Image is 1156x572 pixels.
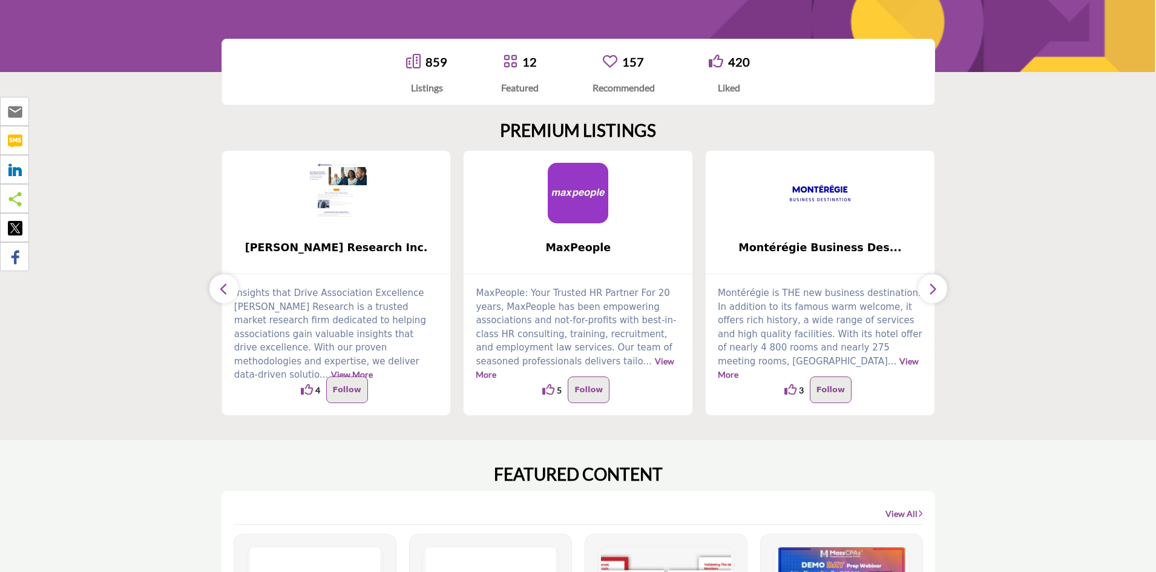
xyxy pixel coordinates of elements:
b: MaxPeople [482,232,674,264]
div: Recommended [593,81,655,95]
a: 420 [728,54,750,69]
a: Go to Featured [503,54,517,70]
span: ... [888,356,896,367]
a: 157 [622,54,644,69]
div: Liked [709,81,750,95]
span: [PERSON_NAME] Research Inc. [240,240,433,255]
p: Follow [574,383,603,397]
span: ... [320,369,328,380]
img: MaxPeople [548,163,608,223]
span: 4 [315,384,320,396]
a: [PERSON_NAME] Research Inc. [222,232,451,264]
span: Montérégie Business Des... [724,240,916,255]
i: Go to Liked [709,54,723,68]
span: 3 [799,384,804,396]
p: Montérégie is THE new business destination. In addition to its famous warm welcome, it offers ric... [718,286,922,382]
b: Bramm Research Inc. [240,232,433,264]
a: View More [331,369,373,380]
span: 5 [557,384,562,396]
p: Follow [333,383,361,397]
a: View All [885,508,923,520]
h2: PREMIUM LISTINGS [500,120,656,141]
p: Insights that Drive Association Excellence [PERSON_NAME] Research is a trusted market research fi... [234,286,439,382]
span: ... [643,356,651,367]
a: View More [718,356,919,380]
a: 12 [522,54,537,69]
h2: FEATURED CONTENT [494,464,663,485]
div: Featured [501,81,539,95]
a: View More [476,356,674,380]
img: Bramm Research Inc. [306,163,367,223]
div: Listings [406,81,447,95]
span: MaxPeople [482,240,674,255]
img: Montérégie Business Destination [790,163,850,223]
a: 859 [425,54,447,69]
button: Follow [326,376,368,403]
b: Montérégie Business Destination [724,232,916,264]
p: Follow [816,383,845,397]
button: Follow [810,376,852,403]
a: MaxPeople [464,232,692,264]
a: Montérégie Business Des... [706,232,934,264]
a: Go to Recommended [603,54,617,70]
button: Follow [568,376,609,403]
p: MaxPeople: Your Trusted HR Partner For 20 years, MaxPeople has been empowering associations and n... [476,286,680,382]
